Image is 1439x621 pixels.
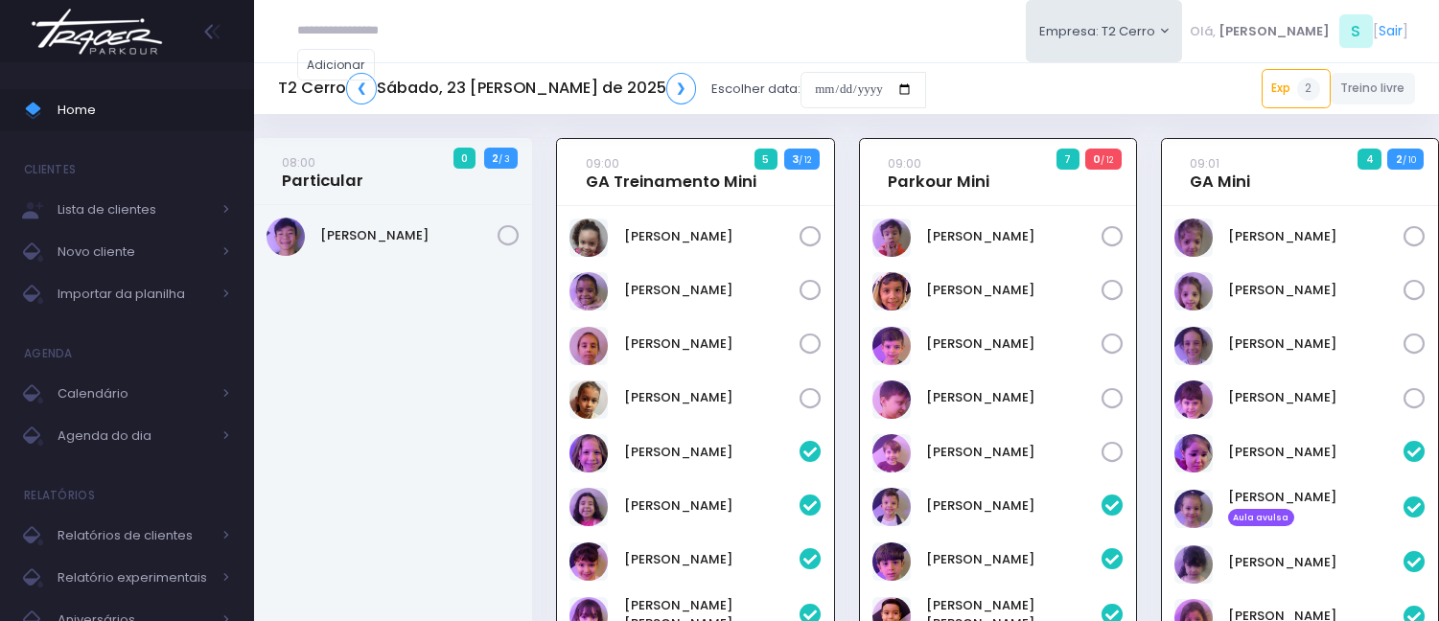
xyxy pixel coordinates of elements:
a: [PERSON_NAME] [926,334,1102,354]
div: Escolher data: [278,67,926,111]
h4: Clientes [24,150,76,189]
a: ❯ [666,73,697,104]
span: 0 [453,148,476,169]
img: Giovanna Silveira Barp [569,488,608,526]
h4: Agenda [24,334,73,373]
strong: 3 [792,151,799,167]
small: 08:00 [282,153,315,172]
a: [PERSON_NAME] [1228,227,1404,246]
span: [PERSON_NAME] [1219,22,1330,41]
a: Sair [1379,21,1403,41]
img: Gabriel Afonso Frisch [872,488,911,526]
img: Antonella sousa bertanha [569,218,608,257]
a: [PERSON_NAME] [926,496,1102,516]
a: Adicionar [297,49,376,80]
span: Home [58,98,230,123]
span: Calendário [58,381,211,406]
div: [ ] [1182,10,1415,53]
img: Lucas Vidal [872,380,911,419]
a: Exp2 [1262,69,1331,107]
a: [PERSON_NAME] [926,443,1102,462]
img: Albert Hong [267,218,305,256]
a: Treino livre [1331,73,1416,104]
a: 09:01GA Mini [1190,153,1250,192]
span: S [1339,14,1373,48]
img: Beatriz Gelber de Azevedo [1174,434,1213,472]
strong: 0 [1093,151,1101,167]
span: Novo cliente [58,240,211,264]
a: [PERSON_NAME] [926,550,1102,569]
a: [PERSON_NAME] [1228,334,1404,354]
span: 5 [754,149,778,170]
span: Relatório experimentais [58,565,211,590]
img: Maya Chinellato [569,380,608,419]
small: / 12 [799,154,811,166]
img: Cecilia Machado [1174,490,1213,528]
a: [PERSON_NAME] [926,281,1102,300]
img: Laura Oliveira Alves [569,327,608,365]
img: Laura Ximenes Zanini [1174,380,1213,419]
a: [PERSON_NAME] [624,227,800,246]
h4: Relatórios [24,476,95,515]
a: [PERSON_NAME] [1228,553,1404,572]
img: Beatriz Giometti [569,434,608,472]
img: Helena de Oliveira Mendonça [1174,327,1213,365]
img: Alice Bordini [1174,218,1213,257]
img: Helena Maciel dos Santos [569,272,608,310]
img: Isabela Sanseverino Curvo Candido Lima [1174,545,1213,584]
a: [PERSON_NAME] [624,281,800,300]
a: [PERSON_NAME] [624,496,800,516]
a: [PERSON_NAME] [926,227,1102,246]
small: / 3 [499,153,510,165]
h5: T2 Cerro Sábado, 23 [PERSON_NAME] de 2025 [278,73,696,104]
span: 7 [1056,149,1079,170]
small: / 10 [1403,154,1416,166]
a: [PERSON_NAME] [624,388,800,407]
a: [PERSON_NAME] [320,226,498,245]
a: 09:00Parkour Mini [888,153,989,192]
a: [PERSON_NAME] Aula avulsa [1228,488,1404,526]
small: 09:00 [888,154,921,172]
span: Olá, [1190,22,1216,41]
img: Clara Bordini [1174,272,1213,310]
img: Isabela Araújo Girotto [569,542,608,581]
span: Importar da planilha [58,282,211,307]
img: Gustavo Braga Janeiro Antunes [872,542,911,581]
span: Lista de clientes [58,197,211,222]
span: 4 [1358,149,1381,170]
img: Pedro Peloso [872,434,911,472]
small: 09:00 [586,154,619,172]
a: [PERSON_NAME] [624,550,800,569]
small: 09:01 [1190,154,1219,172]
span: Agenda do dia [58,424,211,448]
strong: 2 [492,150,499,166]
small: / 12 [1101,154,1113,166]
a: [PERSON_NAME] [624,334,800,354]
a: [PERSON_NAME] [1228,281,1404,300]
a: [PERSON_NAME] [926,388,1102,407]
strong: 2 [1396,151,1403,167]
a: 09:00GA Treinamento Mini [586,153,756,192]
img: Bento Oliveira da Costa [872,272,911,310]
a: 08:00Particular [282,152,363,191]
a: [PERSON_NAME] [1228,388,1404,407]
span: Relatórios de clientes [58,523,211,548]
a: [PERSON_NAME] [1228,443,1404,462]
span: Aula avulsa [1228,509,1294,526]
span: 2 [1297,78,1320,101]
img: Henrique Aviles [872,327,911,365]
a: [PERSON_NAME] [624,443,800,462]
img: Benjamin Franco [872,218,911,257]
